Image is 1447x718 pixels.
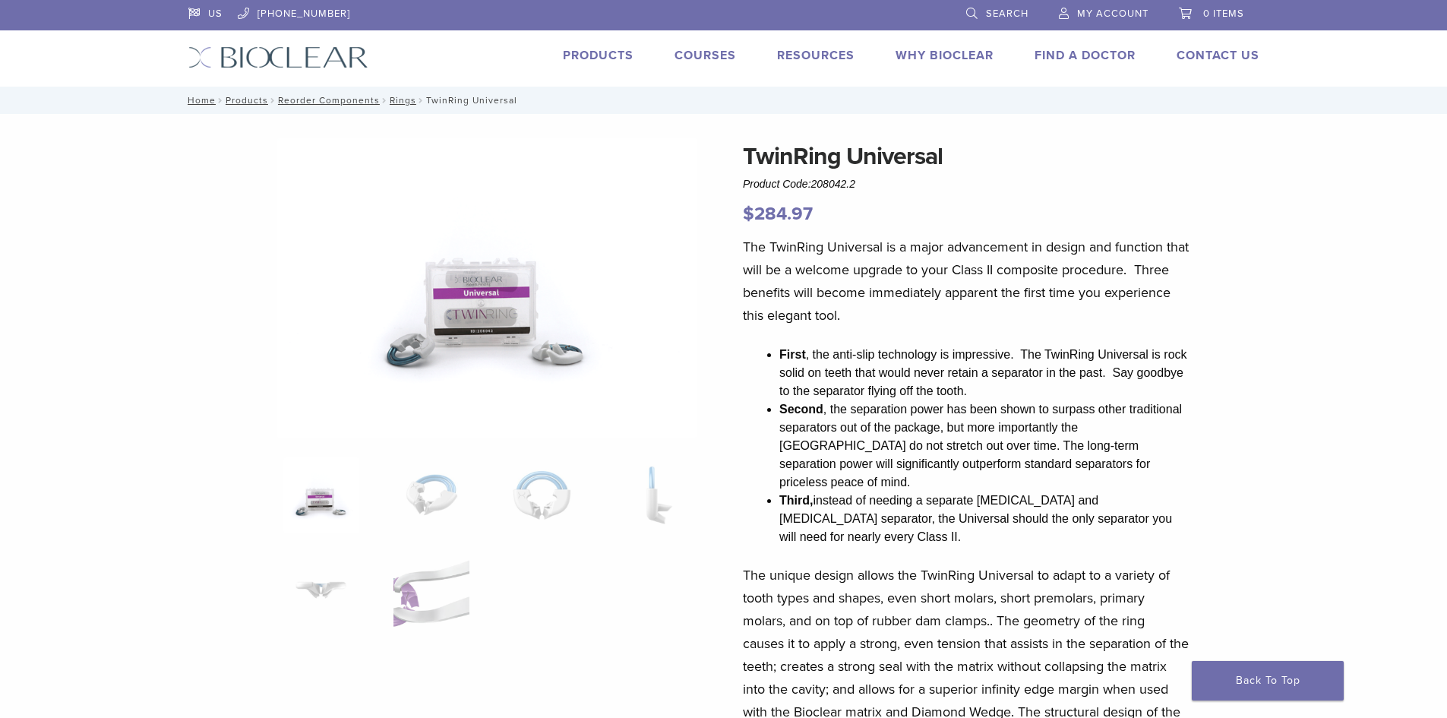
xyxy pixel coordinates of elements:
[896,48,994,63] a: Why Bioclear
[608,457,696,533] img: TwinRing Universal - Image 4
[779,492,1190,546] li: instead of needing a separate [MEDICAL_DATA] and [MEDICAL_DATA] separator, the Universal should t...
[779,346,1190,400] li: , the anti-slip technology is impressive. The TwinRing Universal is rock solid on teeth that woul...
[277,552,365,628] img: TwinRing Universal - Image 5
[1192,661,1344,701] a: Back To Top
[1177,48,1259,63] a: Contact Us
[416,96,426,104] span: /
[675,48,736,63] a: Courses
[779,494,813,507] strong: Third,
[216,96,226,104] span: /
[283,457,359,533] img: 208042.2-324x324.png
[1203,8,1244,20] span: 0 items
[390,95,416,106] a: Rings
[188,46,368,68] img: Bioclear
[779,403,823,416] strong: Second
[743,203,754,225] span: $
[986,8,1028,20] span: Search
[226,95,268,106] a: Products
[563,48,633,63] a: Products
[1077,8,1148,20] span: My Account
[498,457,586,533] img: TwinRing Universal - Image 3
[811,178,855,190] span: 208042.2
[777,48,855,63] a: Resources
[177,87,1271,114] nav: TwinRing Universal
[743,138,1190,175] h1: TwinRing Universal
[268,96,278,104] span: /
[183,95,216,106] a: Home
[380,96,390,104] span: /
[278,95,380,106] a: Reorder Components
[1035,48,1136,63] a: Find A Doctor
[387,457,475,533] img: TwinRing Universal - Image 2
[743,203,813,225] bdi: 284.97
[277,138,697,438] img: 208042.2
[779,400,1190,492] li: , the separation power has been shown to surpass other traditional separators out of the package,...
[393,552,469,628] img: TwinRing Universal - Image 6
[779,348,806,361] strong: First
[743,236,1190,327] p: The TwinRing Universal is a major advancement in design and function that will be a welcome upgra...
[743,178,855,190] span: Product Code:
